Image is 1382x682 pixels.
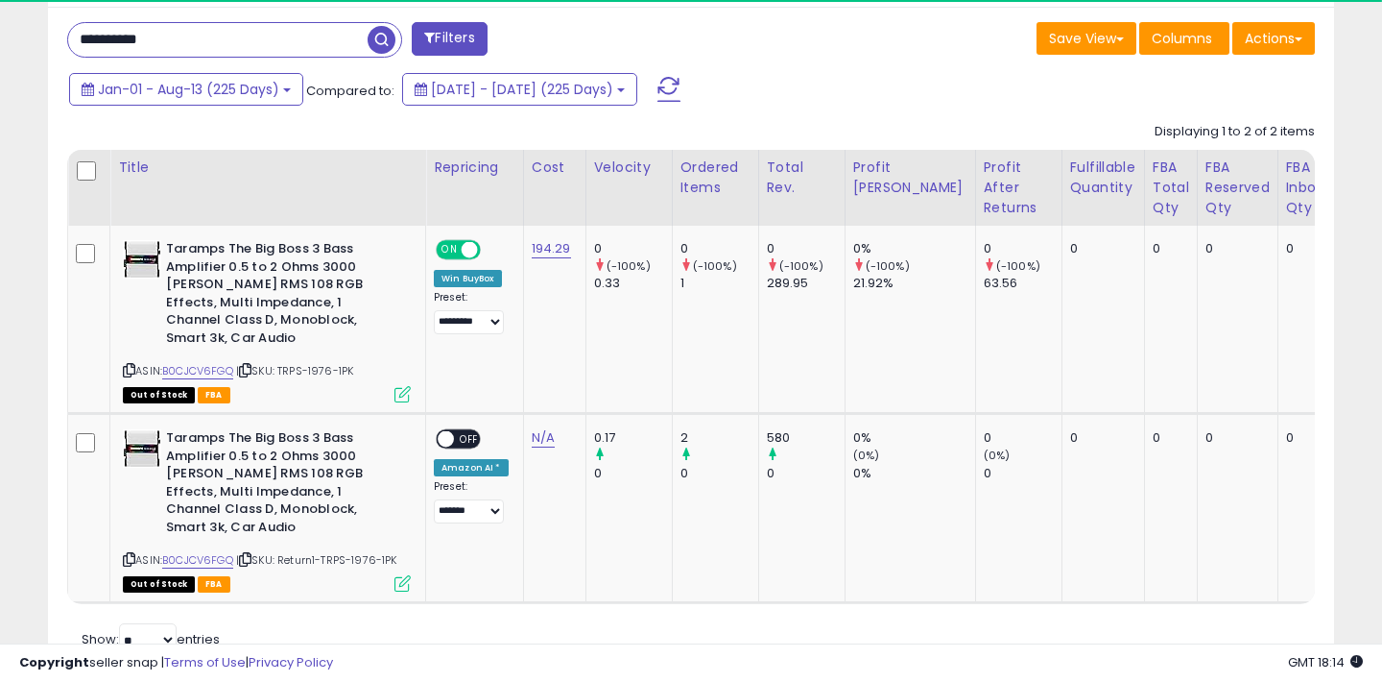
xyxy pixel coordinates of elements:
div: 0 [767,240,845,257]
a: B0CJCV6FGQ [162,552,233,569]
button: Columns [1139,22,1229,55]
span: [DATE] - [DATE] (225 Days) [431,80,613,99]
div: Profit [PERSON_NAME] [853,158,967,198]
div: Fulfillable Quantity [1070,158,1136,198]
div: ASIN: [123,240,411,401]
small: (0%) [984,448,1011,463]
a: 194.29 [532,239,571,258]
a: B0CJCV6FGQ [162,363,233,379]
div: 0 [1286,429,1337,447]
small: (0%) [853,448,880,463]
div: FBA Reserved Qty [1205,158,1270,218]
div: 21.92% [853,275,975,292]
strong: Copyright [19,653,89,671]
div: Total Rev. [767,158,837,198]
div: ASIN: [123,429,411,590]
span: FBA [198,387,230,403]
span: OFF [454,431,485,448]
div: Ordered Items [680,158,751,198]
span: Compared to: [306,82,394,100]
div: 0 [984,465,1061,482]
div: 0 [984,240,1061,257]
button: Filters [412,22,487,56]
div: Title [118,158,417,178]
div: FBA inbound Qty [1286,158,1344,218]
a: Privacy Policy [249,653,333,671]
div: Cost [532,158,578,178]
div: 0 [594,465,672,482]
div: Velocity [594,158,664,178]
div: Profit After Returns [984,158,1054,218]
div: 0 [1205,429,1263,447]
img: 41DziHNx69L._SL40_.jpg [123,429,161,468]
div: 0% [853,240,975,257]
div: 1 [680,275,758,292]
div: 580 [767,429,845,447]
div: 0 [680,240,758,257]
div: 0 [1153,240,1182,257]
span: Jan-01 - Aug-13 (225 Days) [98,80,279,99]
span: All listings that are currently out of stock and unavailable for purchase on Amazon [123,576,195,593]
small: (-100%) [693,258,737,274]
div: 0.17 [594,429,672,447]
span: 2025-08-14 18:14 GMT [1288,653,1363,671]
a: Terms of Use [164,653,246,671]
div: Preset: [434,291,509,334]
div: Amazon AI * [434,459,509,476]
div: Preset: [434,480,509,524]
b: Taramps The Big Boss 3 Bass Amplifier 0.5 to 2 Ohms 3000 [PERSON_NAME] RMS 108 RGB Effects, Multi... [166,240,399,352]
div: 63.56 [984,275,1061,292]
small: (-100%) [779,258,823,274]
small: (-100%) [866,258,910,274]
button: Actions [1232,22,1315,55]
div: 0.33 [594,275,672,292]
div: 0 [767,465,845,482]
small: (-100%) [607,258,651,274]
a: N/A [532,428,555,448]
div: Repricing [434,158,515,178]
div: 289.95 [767,275,845,292]
div: 0 [1070,429,1130,447]
div: Displaying 1 to 2 of 2 items [1155,123,1315,141]
span: Show: entries [82,630,220,648]
span: | SKU: Return1-TRPS-1976-1PK [236,552,397,568]
span: ON [438,242,462,258]
div: 0 [1153,429,1182,447]
div: 0 [1286,240,1337,257]
div: 0 [1205,240,1263,257]
button: Save View [1036,22,1136,55]
span: FBA [198,576,230,593]
div: FBA Total Qty [1153,158,1189,218]
div: Win BuyBox [434,270,502,287]
div: 0% [853,429,975,447]
span: All listings that are currently out of stock and unavailable for purchase on Amazon [123,387,195,403]
div: 0 [680,465,758,482]
div: 0 [984,429,1061,447]
b: Taramps The Big Boss 3 Bass Amplifier 0.5 to 2 Ohms 3000 [PERSON_NAME] RMS 108 RGB Effects, Multi... [166,429,399,541]
button: [DATE] - [DATE] (225 Days) [402,73,637,106]
div: 0 [594,240,672,257]
button: Jan-01 - Aug-13 (225 Days) [69,73,303,106]
small: (-100%) [996,258,1040,274]
span: OFF [478,242,509,258]
img: 41DziHNx69L._SL40_.jpg [123,240,161,279]
div: 0% [853,465,975,482]
div: seller snap | | [19,654,333,672]
span: Columns [1152,29,1212,48]
div: 2 [680,429,758,447]
span: | SKU: TRPS-1976-1PK [236,363,353,378]
div: 0 [1070,240,1130,257]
